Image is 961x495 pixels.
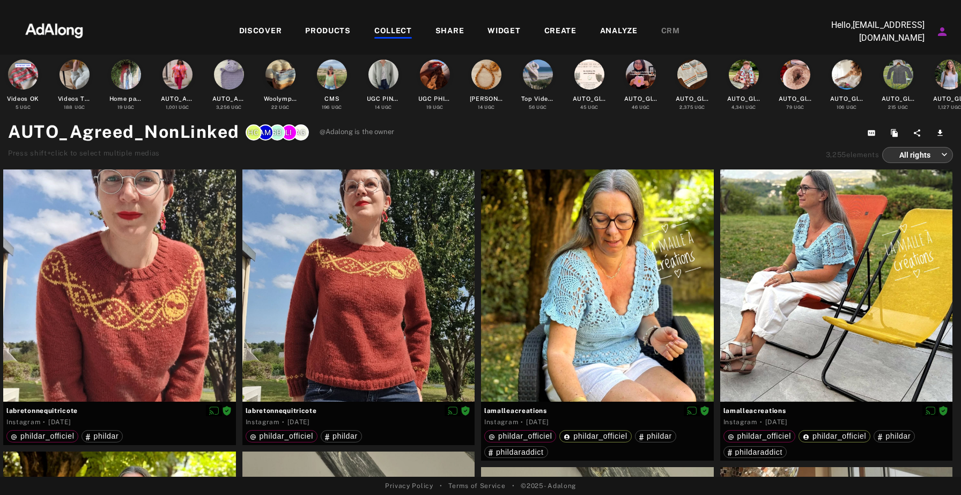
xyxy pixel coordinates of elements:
div: AUTO_Global_Alpaga [882,94,915,104]
div: WIDGET [487,25,520,38]
div: UGC [64,104,85,111]
span: 196 [322,105,330,110]
button: Disable diffusion on this media [206,405,222,416]
a: Terms of Service [448,481,505,491]
div: AUTO_Global_Tufting [624,94,658,104]
span: 56 [529,105,535,110]
span: lamalleacreations [484,406,711,416]
div: DISCOVER [239,25,282,38]
div: UGC [529,104,547,111]
span: phildaraddict [496,448,544,456]
div: UGC [731,104,756,111]
button: Duplicate collection [885,125,908,141]
div: COLLECT [374,25,412,38]
span: Rights agreed [222,407,232,414]
div: Amerza [257,124,273,141]
span: phildaraddict [735,448,783,456]
div: Widget de chat [907,444,961,495]
div: phildaraddict [489,448,544,456]
div: AUTO_Global_Macrame [573,94,607,104]
div: UGC [216,104,242,111]
div: UGC PHILDAR [418,94,452,104]
div: UGC [16,104,31,111]
div: UGC [271,104,290,111]
div: [PERSON_NAME] [470,94,504,104]
span: phildar [647,432,672,440]
iframe: Chat Widget [907,444,961,495]
div: Press shift+click to select multiple medias [8,148,395,159]
h1: AUTO_Agreed_NonLinked [8,119,239,145]
div: elements [826,150,879,160]
span: © 2025 - Adalong [521,481,576,491]
span: phildar_officiel [20,432,74,440]
span: 4,341 [731,105,744,110]
div: UGC [426,104,443,111]
div: All rights [892,141,948,169]
span: 79 [786,105,792,110]
div: AUTO_Agreed_Linked [161,94,195,104]
time: 2025-08-25T10:42:13.000Z [48,418,71,426]
div: Home page [109,94,143,104]
div: Instagram [484,417,518,427]
div: CREATE [544,25,576,38]
span: • [440,481,442,491]
div: Sarah.B [269,124,285,141]
span: phildar_officiel [812,432,866,440]
span: · [521,418,523,426]
div: PRODUCTS [305,25,351,38]
div: Videos TikTok [58,94,92,104]
span: phildar [885,432,911,440]
div: phildar [639,432,672,440]
button: Share [907,125,930,141]
div: AUTO_Global_Tricot [676,94,709,104]
div: AUTO_Agreed_NonLinked [212,94,246,104]
span: @Adalong is the owner [320,127,395,137]
div: Instagram [723,417,757,427]
span: phildar_officiel [737,432,791,440]
div: UGC PINGOUIN [367,94,401,104]
div: ANALYZE [600,25,638,38]
span: · [760,418,763,426]
div: UGC [632,104,650,111]
span: labretonnequitricote [246,406,472,416]
div: phildaraddict [728,448,783,456]
span: 5 [16,105,19,110]
span: 22 [271,105,277,110]
time: 2025-08-25T10:42:13.000Z [287,418,310,426]
span: 14 [375,105,380,110]
button: Disable diffusion on this media [684,405,700,416]
span: 1,001 [166,105,178,110]
button: Download [930,125,953,141]
span: • [512,481,515,491]
span: 3,256 [216,105,230,110]
div: UGC [580,104,598,111]
div: UGC [117,104,135,111]
span: 3,255 [826,151,847,159]
a: Privacy Policy [385,481,433,491]
div: Top Videos UGC [521,94,555,104]
div: phildar_officiel [803,432,866,440]
span: · [282,418,285,426]
span: lamalleacreations [723,406,950,416]
p: Hello, [EMAIL_ADDRESS][DOMAIN_NAME] [817,19,925,45]
div: Videos OK [7,94,39,104]
span: · [43,418,46,426]
span: 215 [888,105,896,110]
span: 19 [117,105,122,110]
div: Hcisse [246,124,262,141]
span: 46 [632,105,638,110]
button: Account settings [933,23,951,41]
span: phildar_officiel [260,432,313,440]
button: Disable diffusion on this media [922,405,938,416]
div: Instagram [246,417,279,427]
div: phildar_officiel [564,432,627,440]
div: phildar_officiel [728,432,791,440]
time: 2025-08-22T18:36:25.000Z [765,418,788,426]
div: SHARE [435,25,464,38]
span: Rights agreed [461,407,470,414]
span: 45 [580,105,586,110]
div: phildar_officiel [250,432,313,440]
span: 19 [426,105,431,110]
div: Lisa [281,124,297,141]
div: UGC [888,104,908,111]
